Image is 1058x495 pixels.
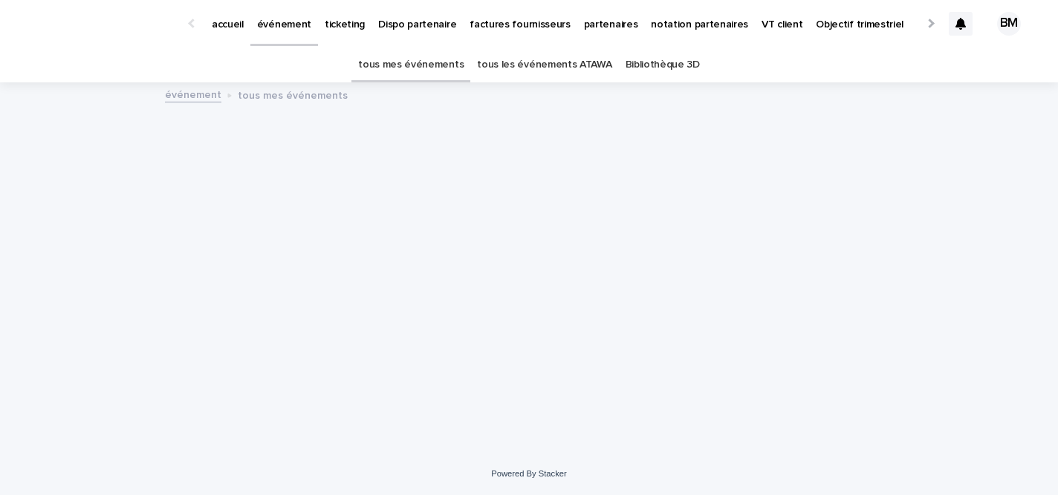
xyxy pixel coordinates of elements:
a: événement [165,85,221,102]
div: BM [997,12,1021,36]
p: tous mes événements [238,86,348,102]
a: Bibliothèque 3D [626,47,700,82]
img: Ls34BcGeRexTGTNfXpUC [30,9,174,39]
a: Powered By Stacker [491,469,566,478]
a: tous mes événements [358,47,464,82]
a: tous les événements ATAWA [477,47,611,82]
